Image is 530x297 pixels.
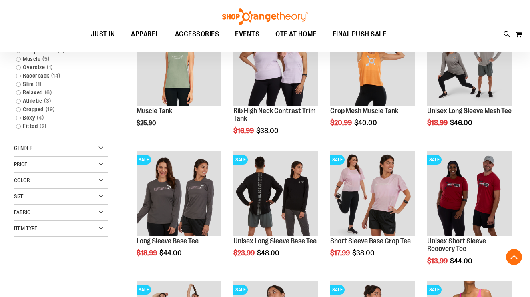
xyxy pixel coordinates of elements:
[256,127,280,135] span: $38.00
[229,17,322,155] div: product
[330,155,345,165] span: SALE
[233,155,248,165] span: SALE
[221,8,309,25] img: Shop Orangetheory
[330,21,415,106] img: Crop Mesh Muscle Tank primary image
[137,155,151,165] span: SALE
[137,21,221,106] img: Muscle Tank
[427,285,442,295] span: SALE
[14,145,33,151] span: Gender
[12,97,103,105] a: Athletic3
[333,25,387,43] span: FINAL PUSH SALE
[326,17,419,147] div: product
[423,147,516,285] div: product
[131,25,159,43] span: APPAREL
[137,249,158,257] span: $18.99
[352,249,376,257] span: $38.00
[167,25,227,44] a: ACCESSORIES
[12,55,103,63] a: Muscle5
[40,55,52,63] span: 5
[45,63,55,72] span: 1
[159,249,183,257] span: $44.00
[330,119,353,127] span: $20.99
[12,80,103,88] a: Slim1
[14,225,37,231] span: Item Type
[233,21,318,107] a: Rib Tank w/ Contrast Binding primary imageSALE
[137,21,221,107] a: Muscle TankNEW
[427,151,512,236] img: Product image for Unisex SS Recovery Tee
[326,147,419,277] div: product
[233,285,248,295] span: SALE
[450,119,474,127] span: $46.00
[137,285,151,295] span: SALE
[330,237,411,245] a: Short Sleeve Base Crop Tee
[233,237,317,245] a: Unisex Long Sleeve Base Tee
[132,17,225,147] div: product
[427,21,512,107] a: Unisex Long Sleeve Mesh Tee primary imageSALE
[275,25,317,43] span: OTF AT HOME
[12,105,103,114] a: Cropped19
[427,119,449,127] span: $18.99
[233,127,255,135] span: $16.99
[14,209,30,215] span: Fabric
[354,119,378,127] span: $40.00
[330,151,415,236] img: Product image for Short Sleeve Base Crop Tee
[229,147,322,277] div: product
[257,249,281,257] span: $48.00
[427,107,512,115] a: Unisex Long Sleeve Mesh Tee
[233,21,318,106] img: Rib Tank w/ Contrast Binding primary image
[235,25,259,43] span: EVENTS
[227,25,267,44] a: EVENTS
[137,237,199,245] a: Long Sleeve Base Tee
[427,155,442,165] span: SALE
[330,107,398,115] a: Crop Mesh Muscle Tank
[137,107,172,115] a: Muscle Tank
[330,285,345,295] span: SALE
[12,114,103,122] a: Boxy4
[233,107,316,123] a: Rib High Neck Contrast Trim Tank
[325,25,395,44] a: FINAL PUSH SALE
[44,105,57,114] span: 19
[427,151,512,237] a: Product image for Unisex SS Recovery TeeSALE
[35,114,46,122] span: 4
[132,147,225,277] div: product
[506,249,522,265] button: Back To Top
[38,122,48,130] span: 2
[233,151,318,237] a: Product image for Unisex Long Sleeve Base TeeSALE
[12,72,103,80] a: Racerback14
[91,25,115,43] span: JUST IN
[12,88,103,97] a: Relaxed6
[427,237,486,253] a: Unisex Short Sleeve Recovery Tee
[83,25,123,44] a: JUST IN
[423,17,516,147] div: product
[12,63,103,72] a: Oversize1
[123,25,167,43] a: APPAREL
[43,88,54,97] span: 6
[267,25,325,44] a: OTF AT HOME
[233,151,318,236] img: Product image for Unisex Long Sleeve Base Tee
[42,97,53,105] span: 3
[330,21,415,107] a: Crop Mesh Muscle Tank primary imageSALE
[34,80,44,88] span: 1
[14,161,27,167] span: Price
[14,177,30,183] span: Color
[175,25,219,43] span: ACCESSORIES
[49,72,62,80] span: 14
[427,21,512,106] img: Unisex Long Sleeve Mesh Tee primary image
[450,257,474,265] span: $44.00
[233,249,256,257] span: $23.99
[12,122,103,130] a: Fitted2
[330,249,351,257] span: $17.99
[137,120,157,127] span: $25.90
[427,257,449,265] span: $13.99
[330,151,415,237] a: Product image for Short Sleeve Base Crop TeeSALE
[14,193,24,199] span: Size
[137,151,221,236] img: Product image for Long Sleeve Base Tee
[137,151,221,237] a: Product image for Long Sleeve Base TeeSALE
